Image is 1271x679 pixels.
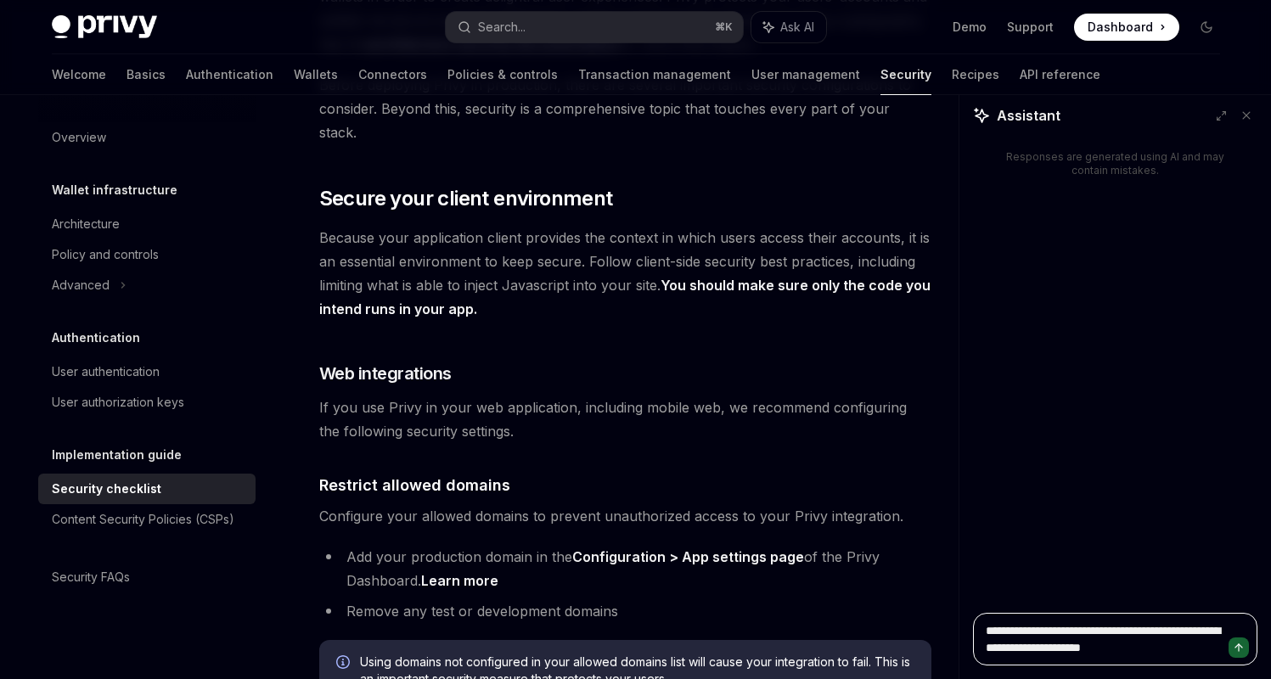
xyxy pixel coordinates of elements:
[319,599,931,623] li: Remove any test or development domains
[997,105,1060,126] span: Assistant
[52,15,157,39] img: dark logo
[319,504,931,528] span: Configure your allowed domains to prevent unauthorized access to your Privy integration.
[38,504,256,535] a: Content Security Policies (CSPs)
[1193,14,1220,41] button: Toggle dark mode
[52,275,110,295] div: Advanced
[336,655,353,672] svg: Info
[38,387,256,418] a: User authorization keys
[319,362,452,385] span: Web integrations
[319,396,931,443] span: If you use Privy in your web application, including mobile web, we recommend configuring the foll...
[38,474,256,504] a: Security checklist
[1088,19,1153,36] span: Dashboard
[358,54,427,95] a: Connectors
[52,509,234,530] div: Content Security Policies (CSPs)
[578,54,731,95] a: Transaction management
[751,54,860,95] a: User management
[52,392,184,412] div: User authorization keys
[319,185,613,212] span: Secure your client environment
[52,127,106,148] div: Overview
[38,562,256,592] a: Security FAQs
[1000,150,1230,177] div: Responses are generated using AI and may contain mistakes.
[953,19,987,36] a: Demo
[52,567,130,587] div: Security FAQs
[447,54,558,95] a: Policies & controls
[52,244,159,265] div: Policy and controls
[952,54,999,95] a: Recipes
[880,54,931,95] a: Security
[1020,54,1100,95] a: API reference
[1229,637,1249,658] button: Send message
[319,73,931,144] span: Before deploying Privy in production, there are several important security configurations to cons...
[319,226,931,321] span: Because your application client provides the context in which users access their accounts, it is ...
[52,445,182,465] h5: Implementation guide
[38,356,256,387] a: User authentication
[38,239,256,270] a: Policy and controls
[127,54,166,95] a: Basics
[421,572,498,590] a: Learn more
[751,12,826,42] button: Ask AI
[52,180,177,200] h5: Wallet infrastructure
[715,20,733,34] span: ⌘ K
[1007,19,1054,36] a: Support
[52,328,140,348] h5: Authentication
[294,54,338,95] a: Wallets
[52,362,160,382] div: User authentication
[478,17,526,37] div: Search...
[572,548,804,566] a: Configuration > App settings page
[780,19,814,36] span: Ask AI
[319,545,931,592] li: Add your production domain in the of the Privy Dashboard.
[446,12,743,42] button: Search...⌘K
[319,474,510,497] span: Restrict allowed domains
[186,54,273,95] a: Authentication
[52,54,106,95] a: Welcome
[38,209,256,239] a: Architecture
[1074,14,1179,41] a: Dashboard
[52,214,120,234] div: Architecture
[52,479,161,499] div: Security checklist
[38,122,256,153] a: Overview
